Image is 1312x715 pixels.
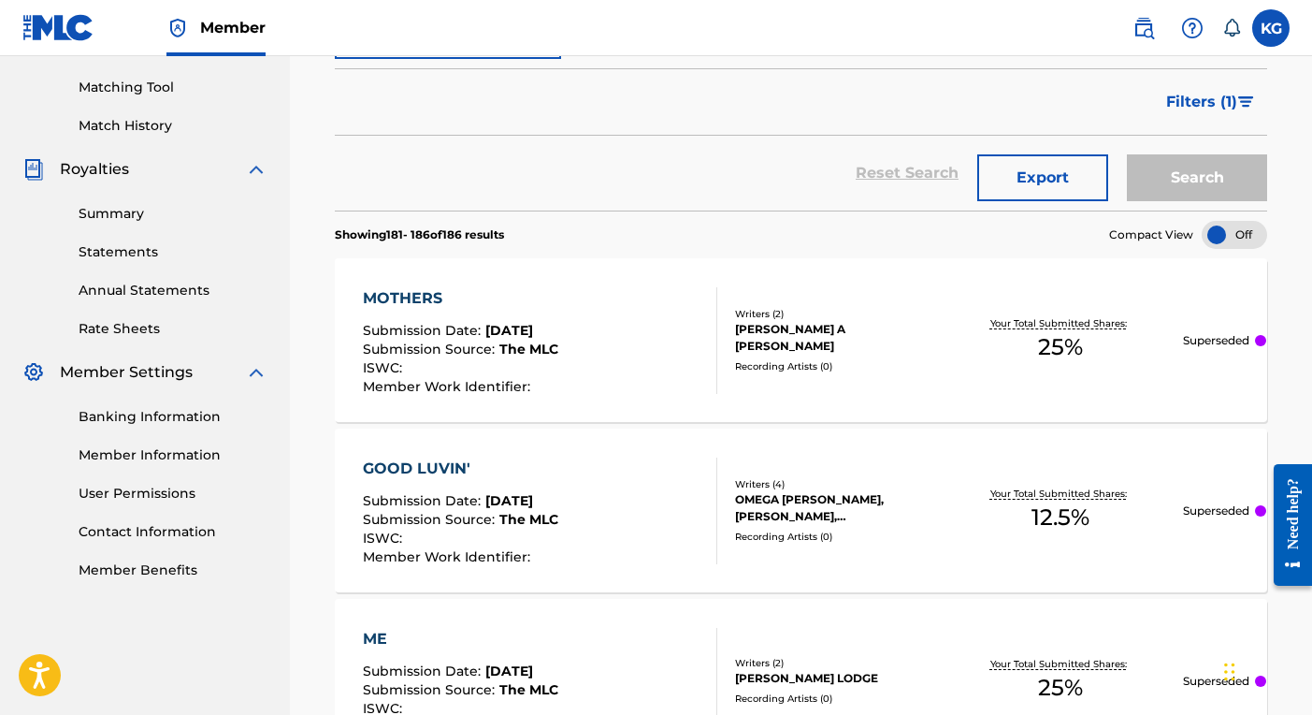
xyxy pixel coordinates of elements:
div: User Menu [1252,9,1290,47]
button: Filters (1) [1155,79,1267,125]
iframe: Chat Widget [1218,625,1312,715]
span: Member Settings [60,361,193,384]
p: Showing 181 - 186 of 186 results [335,226,504,243]
span: The MLC [499,681,558,698]
div: MOTHERS [363,287,558,310]
p: Your Total Submitted Shares: [990,657,1132,671]
span: Member [200,17,266,38]
a: Annual Statements [79,281,267,300]
span: 12.5 % [1031,501,1089,534]
img: Royalties [22,158,45,181]
p: Superseded [1183,673,1249,690]
span: Royalties [60,158,129,181]
div: Writers ( 4 ) [735,477,939,491]
img: Top Rightsholder [166,17,189,39]
p: Superseded [1183,332,1249,349]
div: OMEGA [PERSON_NAME], [PERSON_NAME], [PERSON_NAME], KIYAMMA [PERSON_NAME] [735,491,939,525]
span: 25 % [1038,330,1083,364]
span: [DATE] [485,322,533,339]
button: Export [977,154,1108,201]
img: expand [245,158,267,181]
a: Summary [79,204,267,224]
span: Member Work Identifier : [363,378,535,395]
a: Member Information [79,445,267,465]
span: Member Work Identifier : [363,548,535,565]
a: Member Benefits [79,561,267,580]
div: [PERSON_NAME] A [PERSON_NAME] [735,321,939,355]
div: GOOD LUVIN' [363,458,558,480]
img: search [1132,17,1155,39]
span: Filters ( 1 ) [1166,91,1237,113]
img: Member Settings [22,361,45,384]
a: MOTHERSSubmission Date:[DATE]Submission Source:The MLCISWC:Member Work Identifier:Writers (2)[PER... [335,258,1267,422]
img: filter [1238,96,1254,108]
span: [DATE] [485,663,533,679]
span: The MLC [499,511,558,528]
span: ISWC : [363,359,407,376]
a: Matching Tool [79,78,267,97]
span: Submission Source : [363,681,499,698]
img: MLC Logo [22,14,94,41]
div: Writers ( 2 ) [735,656,939,670]
div: Recording Artists ( 0 ) [735,530,939,544]
span: Submission Source : [363,341,499,357]
span: Submission Date : [363,492,485,509]
div: Help [1174,9,1211,47]
img: help [1181,17,1204,39]
a: User Permissions [79,484,267,503]
img: expand [245,361,267,384]
a: Statements [79,242,267,262]
span: Submission Date : [363,663,485,679]
p: Your Total Submitted Shares: [990,316,1132,330]
div: [PERSON_NAME] LODGE [735,670,939,687]
div: ME [363,628,558,650]
span: ISWC : [363,530,407,547]
div: Recording Artists ( 0 ) [735,692,939,706]
p: Superseded [1183,503,1249,519]
div: Notifications [1222,19,1241,37]
span: 25 % [1038,671,1083,705]
div: Writers ( 2 ) [735,307,939,321]
a: Contact Information [79,522,267,542]
div: Recording Artists ( 0 ) [735,359,939,373]
a: Banking Information [79,407,267,427]
span: [DATE] [485,492,533,509]
a: GOOD LUVIN'Submission Date:[DATE]Submission Source:The MLCISWC:Member Work Identifier:Writers (4)... [335,429,1267,592]
a: Match History [79,116,267,136]
a: Rate Sheets [79,319,267,339]
span: Submission Source : [363,511,499,528]
iframe: Resource Center [1260,448,1312,603]
span: Submission Date : [363,322,485,339]
div: Drag [1224,644,1235,700]
span: Compact View [1109,226,1193,243]
span: The MLC [499,341,558,357]
p: Your Total Submitted Shares: [990,487,1132,501]
a: Public Search [1125,9,1162,47]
